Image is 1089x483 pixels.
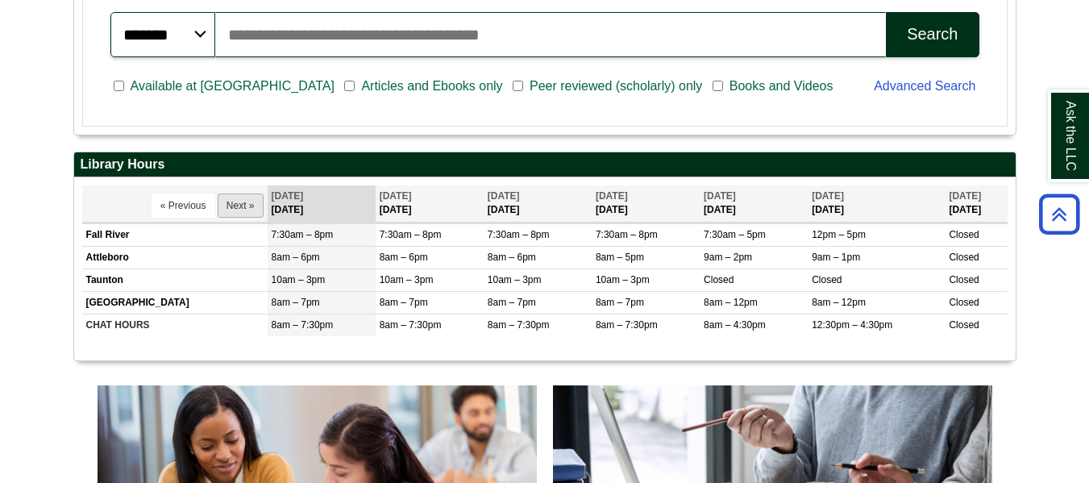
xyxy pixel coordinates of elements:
[82,292,268,314] td: [GEOGRAPHIC_DATA]
[812,274,842,285] span: Closed
[344,79,355,94] input: Articles and Ebooks only
[592,185,700,222] th: [DATE]
[268,185,376,222] th: [DATE]
[812,297,866,308] span: 8am – 12pm
[812,252,860,263] span: 9am – 1pm
[82,269,268,291] td: Taunton
[808,185,945,222] th: [DATE]
[812,229,866,240] span: 12pm – 5pm
[82,314,268,337] td: CHAT HOURS
[596,297,644,308] span: 8am – 7pm
[596,319,658,331] span: 8am – 7:30pm
[488,297,536,308] span: 8am – 7pm
[272,274,326,285] span: 10am – 3pm
[488,229,550,240] span: 7:30am – 8pm
[949,274,979,285] span: Closed
[812,190,844,202] span: [DATE]
[380,297,428,308] span: 8am – 7pm
[704,274,734,285] span: Closed
[949,229,979,240] span: Closed
[700,185,808,222] th: [DATE]
[704,319,766,331] span: 8am – 4:30pm
[272,190,304,202] span: [DATE]
[812,319,892,331] span: 12:30pm – 4:30pm
[596,274,650,285] span: 10am – 3pm
[907,25,958,44] div: Search
[488,274,542,285] span: 10am – 3pm
[272,252,320,263] span: 8am – 6pm
[355,77,509,96] span: Articles and Ebooks only
[380,190,412,202] span: [DATE]
[488,190,520,202] span: [DATE]
[949,252,979,263] span: Closed
[874,79,975,93] a: Advanced Search
[74,152,1016,177] h2: Library Hours
[523,77,709,96] span: Peer reviewed (scholarly) only
[218,194,264,218] button: Next »
[272,319,334,331] span: 8am – 7:30pm
[723,77,840,96] span: Books and Videos
[124,77,341,96] span: Available at [GEOGRAPHIC_DATA]
[380,252,428,263] span: 8am – 6pm
[704,229,766,240] span: 7:30am – 5pm
[704,190,736,202] span: [DATE]
[380,319,442,331] span: 8am – 7:30pm
[380,229,442,240] span: 7:30am – 8pm
[376,185,484,222] th: [DATE]
[488,252,536,263] span: 8am – 6pm
[272,229,334,240] span: 7:30am – 8pm
[272,297,320,308] span: 8am – 7pm
[713,79,723,94] input: Books and Videos
[949,190,981,202] span: [DATE]
[949,319,979,331] span: Closed
[484,185,592,222] th: [DATE]
[945,185,1007,222] th: [DATE]
[704,297,758,308] span: 8am – 12pm
[82,223,268,246] td: Fall River
[949,297,979,308] span: Closed
[114,79,124,94] input: Available at [GEOGRAPHIC_DATA]
[1033,203,1085,225] a: Back to Top
[886,12,979,57] button: Search
[380,274,434,285] span: 10am – 3pm
[152,194,215,218] button: « Previous
[596,229,658,240] span: 7:30am – 8pm
[82,246,268,269] td: Attleboro
[704,252,752,263] span: 9am – 2pm
[513,79,523,94] input: Peer reviewed (scholarly) only
[488,319,550,331] span: 8am – 7:30pm
[596,190,628,202] span: [DATE]
[596,252,644,263] span: 8am – 5pm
